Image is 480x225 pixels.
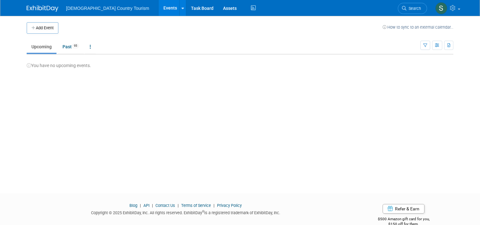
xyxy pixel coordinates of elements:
[212,203,216,208] span: |
[181,203,211,208] a: Terms of Service
[150,203,155,208] span: |
[435,2,447,14] img: Steve Vannier
[383,25,453,30] a: How to sync to an external calendar...
[27,208,344,216] div: Copyright © 2025 ExhibitDay, Inc. All rights reserved. ExhibitDay is a registered trademark of Ex...
[202,210,204,213] sup: ®
[66,6,149,11] span: [DEMOGRAPHIC_DATA] Country Tourism
[383,204,424,214] a: Refer & Earn
[176,203,180,208] span: |
[129,203,137,208] a: Blog
[143,203,149,208] a: API
[27,41,56,53] a: Upcoming
[58,41,84,53] a: Past95
[138,203,142,208] span: |
[398,3,427,14] a: Search
[27,63,91,68] span: You have no upcoming events.
[217,203,242,208] a: Privacy Policy
[72,44,79,48] span: 95
[155,203,175,208] a: Contact Us
[27,5,58,12] img: ExhibitDay
[406,6,421,11] span: Search
[27,22,58,34] button: Add Event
